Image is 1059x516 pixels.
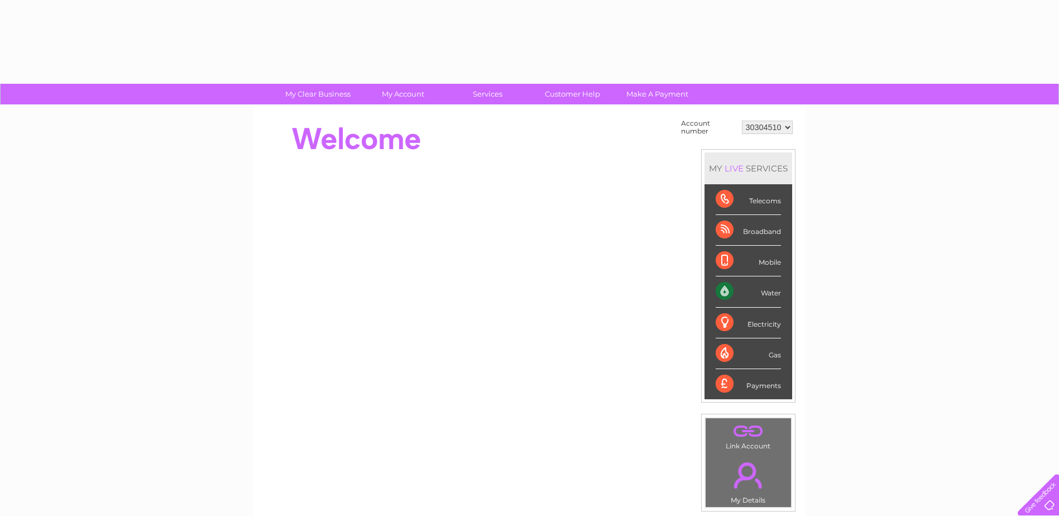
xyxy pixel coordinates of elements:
a: Services [442,84,534,104]
a: Make A Payment [611,84,703,104]
div: MY SERVICES [705,152,792,184]
td: Link Account [705,418,792,453]
div: Mobile [716,246,781,276]
div: Water [716,276,781,307]
a: Customer Help [526,84,619,104]
div: Electricity [716,308,781,338]
a: . [708,456,788,495]
td: My Details [705,453,792,508]
div: Payments [716,369,781,399]
td: Account number [678,117,739,138]
div: LIVE [722,163,746,174]
a: . [708,421,788,441]
a: My Clear Business [272,84,364,104]
a: My Account [357,84,449,104]
div: Telecoms [716,184,781,215]
div: Gas [716,338,781,369]
div: Broadband [716,215,781,246]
